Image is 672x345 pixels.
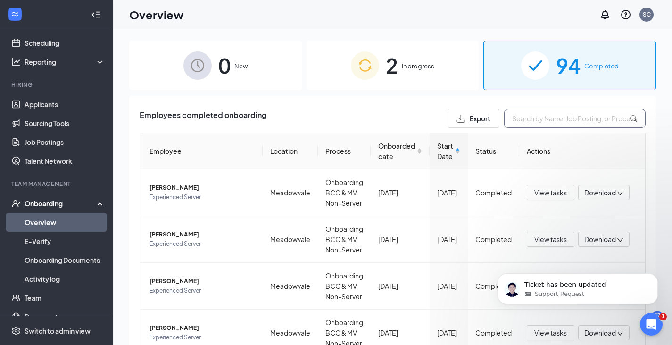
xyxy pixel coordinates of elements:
div: [DATE] [378,234,422,244]
a: Scheduling [25,34,105,52]
svg: UserCheck [11,199,21,208]
a: Onboarding Documents [25,251,105,269]
a: Team [25,288,105,307]
span: View tasks [534,328,567,338]
div: [DATE] [378,281,422,291]
span: Completed [584,61,619,71]
button: View tasks [527,185,574,200]
div: Reporting [25,57,106,67]
div: SC [643,10,651,18]
iframe: Intercom notifications message [483,253,672,320]
div: [DATE] [378,187,422,198]
div: Onboarding [25,199,97,208]
div: [DATE] [378,328,422,338]
span: Employees completed onboarding [140,109,266,128]
span: View tasks [534,187,567,198]
th: Process [318,133,371,169]
div: [PERSON_NAME] • 2h ago [15,173,89,178]
div: You're welcome, [PERSON_NAME]! Please feel free to inform me if there are any additional matters ... [15,221,147,268]
span: Experienced Server [149,286,255,295]
span: [PERSON_NAME] [149,230,255,239]
p: Active in the last 15m [46,12,113,21]
span: 94 [556,49,581,82]
th: Onboarded date [371,133,430,169]
svg: WorkstreamLogo [10,9,20,19]
span: Experienced Server [149,333,255,342]
span: Download [584,328,616,338]
div: Completed [475,187,512,198]
span: down [617,237,623,244]
div: Team Management [11,180,103,188]
th: Location [263,133,318,169]
div: will do thanks [120,188,181,209]
span: Download [584,188,616,198]
button: Export [448,109,499,128]
button: Gif picker [30,273,37,280]
span: 0 [218,49,231,82]
th: Employee [140,133,263,169]
div: [DATE] [437,187,460,198]
span: down [617,330,623,337]
img: Profile image for Louise [27,5,42,20]
div: Please let me know if this helps. Thank you! [15,147,147,165]
a: E-Verify [25,232,105,251]
span: down [617,190,623,197]
h1: [PERSON_NAME] [46,5,107,12]
textarea: Message… [8,253,181,269]
div: Thank you for the confirmation! I tried to check here on my end. However, I can confirm that it i... [15,35,147,72]
div: Thank you for the confirmation! I tried to check here on my end. However, I can confirm that it i... [8,29,155,171]
button: Send a message… [162,269,177,284]
div: If you happen to have his information, you may add his application manually. Here's an article on... [15,105,147,133]
button: Start recording [60,273,67,280]
span: Experienced Server [149,193,255,202]
div: Close [166,4,183,21]
div: Switch to admin view [25,326,91,336]
span: View tasks [534,234,567,244]
div: [DATE] [437,234,460,244]
th: Status [468,133,519,169]
a: Start EO - [PERSON_NAME] [34,32,155,52]
span: New [234,61,248,71]
svg: QuestionInfo [620,9,631,20]
td: Onboarding BCC & MV Non-Server [318,169,371,216]
td: Meadowvale [263,263,318,310]
th: Actions [519,133,645,169]
a: Talent Network [25,151,105,170]
div: Completed [475,281,512,291]
span: In progress [402,61,434,71]
div: [DATE] [437,328,460,338]
button: View tasks [527,232,574,247]
td: Meadowvale [263,169,318,216]
svg: Settings [11,326,21,336]
h1: Overview [129,7,183,23]
span: Onboarded date [378,141,415,161]
div: Louise says… [8,216,181,281]
span: [PERSON_NAME] [149,323,255,333]
span: Start EO - [PERSON_NAME] [54,38,147,46]
svg: Analysis [11,57,21,67]
td: Meadowvale [263,216,318,263]
svg: Notifications [599,9,611,20]
div: Completed [475,328,512,338]
svg: Collapse [91,10,100,19]
div: will do thanks [128,194,174,203]
span: [PERSON_NAME] [149,277,255,286]
span: [PERSON_NAME] [149,183,255,193]
a: Documents [25,307,105,326]
div: Stewart says… [8,188,181,216]
a: Overview [25,213,105,232]
span: Experienced Server [149,239,255,249]
span: Export [470,115,490,122]
a: Job Postings [25,133,105,151]
iframe: Intercom live chat [640,313,663,336]
span: 2 [386,49,398,82]
a: Activity log [25,269,105,288]
span: Download [584,235,616,244]
a: Sourcing Tools [25,114,105,133]
button: go back [6,4,24,22]
a: Applicants [25,95,105,114]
